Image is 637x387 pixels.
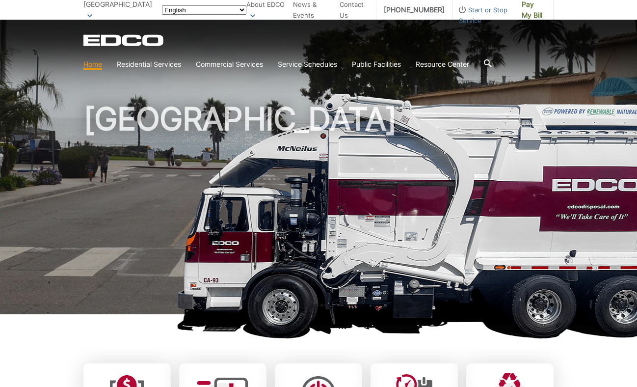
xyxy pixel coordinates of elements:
a: Service Schedules [278,59,337,70]
a: EDCD logo. Return to the homepage. [83,34,165,46]
a: Public Facilities [352,59,401,70]
a: Residential Services [117,59,181,70]
a: Home [83,59,102,70]
a: Commercial Services [196,59,263,70]
a: Resource Center [416,59,469,70]
h1: [GEOGRAPHIC_DATA] [83,103,554,319]
select: Select a language [162,5,246,15]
